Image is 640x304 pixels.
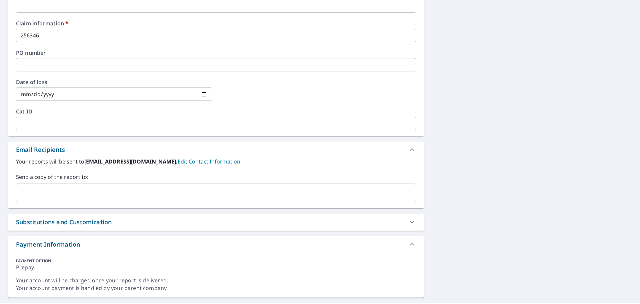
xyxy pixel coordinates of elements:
div: Substitutions and Customization [16,218,112,227]
div: Prepay [16,264,416,277]
a: EditContactInfo [178,158,242,165]
div: PAYMENT OPTION [16,258,416,264]
div: Your account payment is handled by your parent company. [16,284,416,292]
div: Email Recipients [8,141,424,158]
div: Email Recipients [16,145,65,154]
div: Your account will be charged once your report is delivered. [16,277,416,284]
label: Send a copy of the report to: [16,173,416,181]
label: Your reports will be sent to [16,158,416,166]
label: PO number [16,50,416,55]
label: Date of loss [16,79,212,85]
div: Payment Information [8,236,424,252]
b: [EMAIL_ADDRESS][DOMAIN_NAME]. [84,158,178,165]
div: Substitutions and Customization [8,214,424,231]
label: Claim information [16,21,416,26]
div: Payment Information [16,240,80,249]
label: Cat ID [16,109,416,114]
